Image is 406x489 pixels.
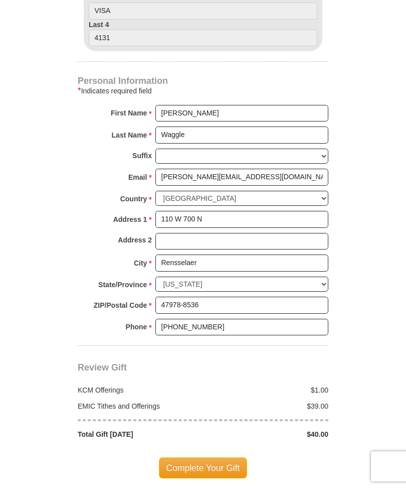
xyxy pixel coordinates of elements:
h4: Personal Information [78,77,328,85]
strong: Country [120,192,147,206]
strong: ZIP/Postal Code [94,299,147,313]
div: Indicates required field [78,85,328,97]
span: Review Gift [78,363,127,373]
span: Complete Your Gift [159,458,248,479]
div: $39.00 [203,402,334,412]
strong: Last Name [112,129,147,143]
div: EMIC Tithes and Offerings [73,402,204,412]
strong: Address 1 [113,213,147,227]
div: Total Gift [DATE] [73,430,204,440]
div: $40.00 [203,430,334,440]
strong: First Name [111,106,147,120]
input: Last 4 [89,30,317,47]
strong: City [134,257,147,271]
strong: Phone [126,320,147,334]
strong: Address 2 [118,233,152,248]
strong: Email [128,171,147,185]
strong: Suffix [132,149,152,163]
input: Card Type [89,3,317,20]
strong: State/Province [98,278,147,292]
div: $1.00 [203,386,334,396]
label: Last 4 [89,20,317,47]
div: KCM Offerings [73,386,204,396]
